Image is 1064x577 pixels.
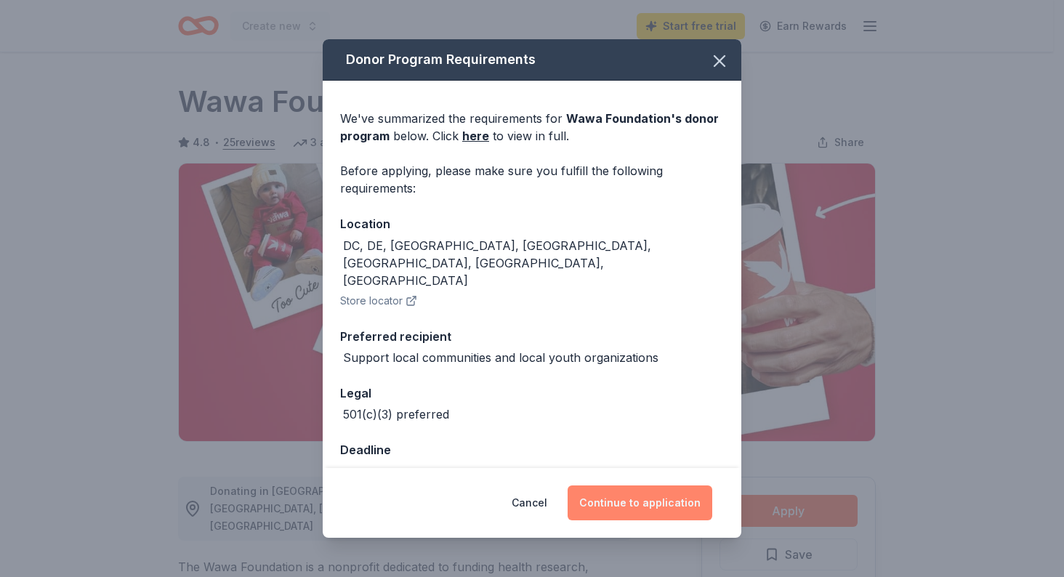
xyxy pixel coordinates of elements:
[462,127,489,145] a: here
[512,485,547,520] button: Cancel
[340,384,724,403] div: Legal
[340,214,724,233] div: Location
[340,292,417,310] button: Store locator
[340,162,724,197] div: Before applying, please make sure you fulfill the following requirements:
[343,237,724,289] div: DC, DE, [GEOGRAPHIC_DATA], [GEOGRAPHIC_DATA], [GEOGRAPHIC_DATA], [GEOGRAPHIC_DATA], [GEOGRAPHIC_D...
[568,485,712,520] button: Continue to application
[340,440,724,459] div: Deadline
[340,110,724,145] div: We've summarized the requirements for below. Click to view in full.
[323,39,741,81] div: Donor Program Requirements
[343,349,658,366] div: Support local communities and local youth organizations
[343,405,449,423] div: 501(c)(3) preferred
[340,327,724,346] div: Preferred recipient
